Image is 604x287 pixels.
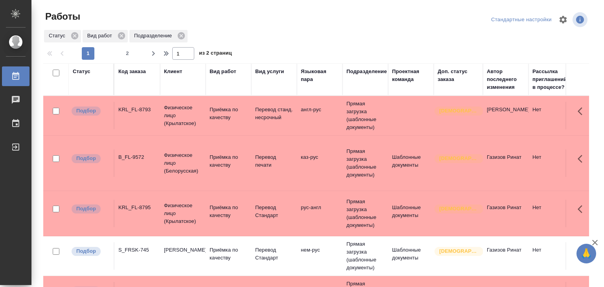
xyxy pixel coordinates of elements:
p: Вид работ [87,32,115,40]
div: Языковая пара [301,68,339,83]
td: каз-рус [297,149,343,177]
p: Физическое лицо (Крылатское) [164,202,202,225]
div: Можно подбирать исполнителей [71,246,110,257]
div: Доп. статус заказа [438,68,479,83]
span: из 2 страниц [199,48,232,60]
td: Нет [528,102,574,129]
td: Газизов Ринат [483,242,528,270]
p: Перевод печати [255,153,293,169]
p: [DEMOGRAPHIC_DATA] [439,247,479,255]
button: 2 [121,47,134,60]
span: 🙏 [580,245,593,262]
p: Физическое лицо (Белорусская) [164,151,202,175]
div: Код заказа [118,68,146,75]
div: KRL_FL-8795 [118,204,156,212]
td: Шаблонные документы [388,242,434,270]
p: Перевод Стандарт [255,246,293,262]
td: Нет [528,242,574,270]
td: Шаблонные документы [388,149,434,177]
p: Подбор [76,247,96,255]
div: Вид работ [83,30,128,42]
td: Газизов Ринат [483,200,528,227]
div: Можно подбирать исполнителей [71,204,110,214]
p: [DEMOGRAPHIC_DATA] [439,155,479,162]
div: B_FL-9572 [118,153,156,161]
span: Настроить таблицу [554,10,573,29]
p: Подбор [76,107,96,115]
p: Приёмка по качеству [210,246,247,262]
td: нем-рус [297,242,343,270]
div: Можно подбирать исполнителей [71,106,110,116]
div: split button [489,14,554,26]
td: Газизов Ринат [483,149,528,177]
p: Приёмка по качеству [210,204,247,219]
div: S_FRSK-745 [118,246,156,254]
button: 🙏 [576,244,596,263]
div: Рассылка приглашений в процессе? [532,68,570,91]
td: Нет [528,149,574,177]
div: Вид работ [210,68,236,75]
button: Здесь прячутся важные кнопки [573,200,592,219]
p: Перевод станд. несрочный [255,106,293,121]
button: Здесь прячутся важные кнопки [573,149,592,168]
td: Шаблонные документы [388,200,434,227]
div: Подразделение [346,68,387,75]
td: Прямая загрузка (шаблонные документы) [343,143,388,183]
div: Вид услуги [255,68,284,75]
p: Подразделение [134,32,175,40]
p: Приёмка по качеству [210,153,247,169]
p: [DEMOGRAPHIC_DATA] [439,107,479,115]
td: Прямая загрузка (шаблонные документы) [343,194,388,233]
td: Нет [528,200,574,227]
p: Подбор [76,155,96,162]
td: рус-англ [297,200,343,227]
td: Прямая загрузка (шаблонные документы) [343,96,388,135]
p: [DEMOGRAPHIC_DATA] [439,205,479,213]
td: англ-рус [297,102,343,129]
td: [PERSON_NAME] [483,102,528,129]
div: Статус [73,68,90,75]
div: Автор последнего изменения [487,68,525,91]
div: KRL_FL-8793 [118,106,156,114]
span: 2 [121,50,134,57]
span: Работы [43,10,80,23]
td: Прямая загрузка (шаблонные документы) [343,236,388,276]
div: Можно подбирать исполнителей [71,153,110,164]
p: Приёмка по качеству [210,106,247,121]
div: Подразделение [129,30,188,42]
p: Физическое лицо (Крылатское) [164,104,202,127]
div: Статус [44,30,81,42]
p: Статус [49,32,68,40]
p: Подбор [76,205,96,213]
button: Здесь прячутся важные кнопки [573,242,592,261]
span: Посмотреть информацию [573,12,589,27]
p: [PERSON_NAME] [164,246,202,254]
button: Здесь прячутся важные кнопки [573,102,592,121]
p: Перевод Стандарт [255,204,293,219]
div: Проектная команда [392,68,430,83]
div: Клиент [164,68,182,75]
